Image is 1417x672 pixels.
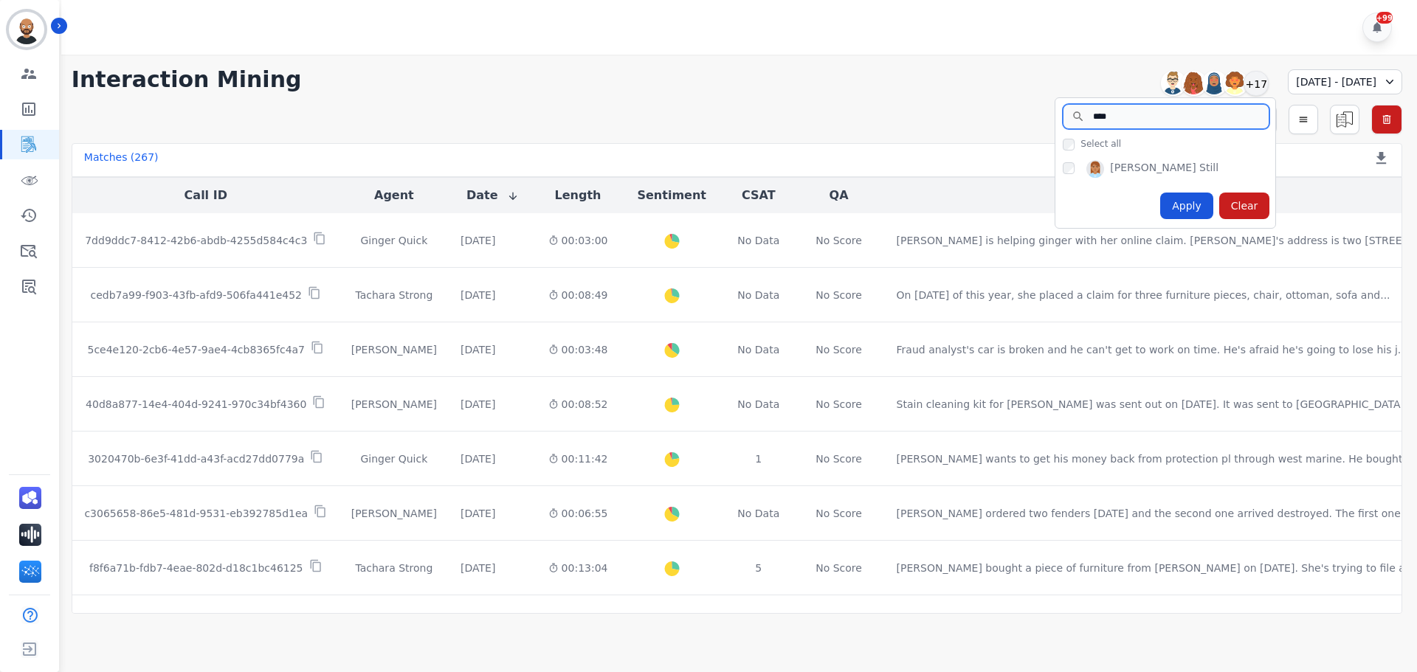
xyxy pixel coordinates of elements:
div: [PERSON_NAME] [351,506,437,521]
div: No Data [736,233,782,248]
p: 7dd9ddc7-8412-42b6-abdb-4255d584c4c3 [85,233,307,248]
div: 1 [736,451,782,466]
div: [PERSON_NAME] Still [1110,160,1218,178]
img: Bordered avatar [9,12,44,47]
div: +17 [1244,71,1269,96]
p: f8f6a71b-fdb7-4eae-802d-d18c1bc46125 [89,561,303,575]
div: No Data [736,506,782,521]
div: [DATE] [461,233,495,248]
button: Sentiment [637,187,706,204]
div: Clear [1219,193,1270,219]
button: QA [830,187,849,204]
div: [DATE] [461,397,495,412]
div: 00:03:48 [548,342,608,357]
div: No Score [816,288,862,302]
button: CSAT [742,187,776,204]
div: No Data [736,397,782,412]
p: 3020470b-6e3f-41dd-a43f-acd27dd0779a [88,451,304,466]
button: Length [555,187,601,204]
div: No Data [736,342,782,357]
div: [PERSON_NAME] [351,342,437,357]
div: On [DATE] of this year, she placed a claim for three furniture pieces, chair, ottoman, sofa and ... [897,288,1390,302]
div: Tachara Strong [351,288,437,302]
p: c3065658-86e5-481d-9531-eb392785d1ea [84,506,308,521]
button: Agent [374,187,414,204]
div: Apply [1160,193,1213,219]
div: No Score [816,561,862,575]
div: [DATE] [461,451,495,466]
button: Date [466,187,519,204]
div: Ginger Quick [351,451,437,466]
div: 00:08:49 [548,288,608,302]
div: [DATE] [461,561,495,575]
h1: Interaction Mining [72,66,302,93]
div: Fraud analyst's car is broken and he can't get to work on time. He's afraid he's going to lose hi... [897,342,1408,357]
div: No Score [816,342,862,357]
div: 00:03:00 [548,233,608,248]
div: [DATE] [461,342,495,357]
div: Matches ( 267 ) [84,150,159,170]
div: 00:13:04 [548,561,608,575]
p: 40d8a877-14e4-404d-9241-970c34bf4360 [86,397,306,412]
div: Tachara Strong [351,561,437,575]
div: No Score [816,233,862,248]
div: No Score [816,451,862,466]
div: 00:06:55 [548,506,608,521]
div: 00:08:52 [548,397,608,412]
div: +99 [1376,12,1393,24]
p: 5ce4e120-2cb6-4e57-9ae4-4cb8365fc4a7 [87,342,305,357]
div: Ginger Quick [351,233,437,248]
div: No Score [816,506,862,521]
div: [DATE] [461,288,495,302]
div: No Score [816,397,862,412]
div: [DATE] - [DATE] [1288,69,1402,94]
button: Call ID [185,187,227,204]
div: 5 [736,561,782,575]
span: Select all [1080,138,1121,150]
div: [PERSON_NAME] [351,397,437,412]
div: No Data [736,288,782,302]
p: cedb7a99-f903-43fb-afd9-506fa441e452 [91,288,302,302]
div: 00:11:42 [548,451,608,466]
div: [DATE] [461,506,495,521]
